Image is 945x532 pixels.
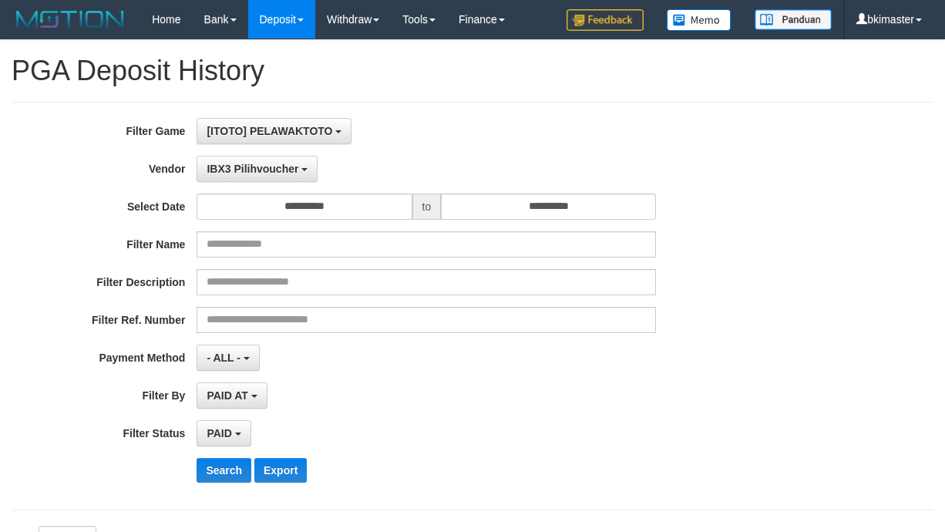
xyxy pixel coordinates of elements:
button: - ALL - [197,345,259,371]
button: IBX3 Pilihvoucher [197,156,318,182]
button: Export [254,458,307,483]
button: [ITOTO] PELAWAKTOTO [197,118,351,144]
h1: PGA Deposit History [12,56,933,86]
button: Search [197,458,251,483]
img: Feedback.jpg [567,9,644,31]
span: to [412,194,442,220]
span: PAID [207,427,231,439]
span: IBX3 Pilihvoucher [207,163,298,175]
button: PAID AT [197,382,267,409]
img: panduan.png [755,9,832,30]
span: PAID AT [207,389,247,402]
button: PAID [197,420,251,446]
span: - ALL - [207,352,240,364]
img: MOTION_logo.png [12,8,129,31]
span: [ITOTO] PELAWAKTOTO [207,125,332,137]
img: Button%20Memo.svg [667,9,731,31]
